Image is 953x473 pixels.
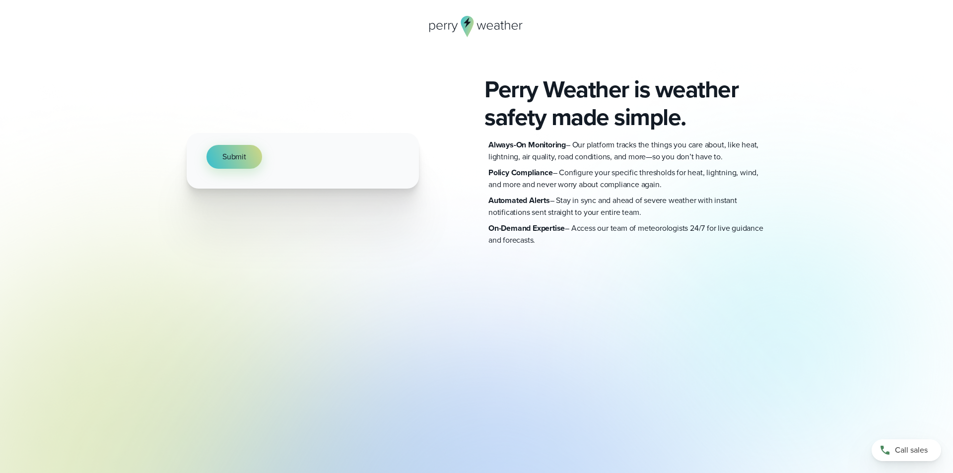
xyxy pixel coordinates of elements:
[488,222,766,246] p: – Access our team of meteorologists 24/7 for live guidance and forecasts.
[222,151,246,163] span: Submit
[488,222,565,234] strong: On-Demand Expertise
[488,139,766,163] p: – Our platform tracks the things you care about, like heat, lightning, air quality, road conditio...
[872,439,941,461] a: Call sales
[484,75,766,131] h2: Perry Weather is weather safety made simple.
[488,195,766,218] p: – Stay in sync and ahead of severe weather with instant notifications sent straight to your entir...
[488,167,553,178] strong: Policy Compliance
[488,195,550,206] strong: Automated Alerts
[488,167,766,191] p: – Configure your specific thresholds for heat, lightning, wind, and more and never worry about co...
[895,444,928,456] span: Call sales
[488,139,566,150] strong: Always-On Monitoring
[206,145,262,169] button: Submit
